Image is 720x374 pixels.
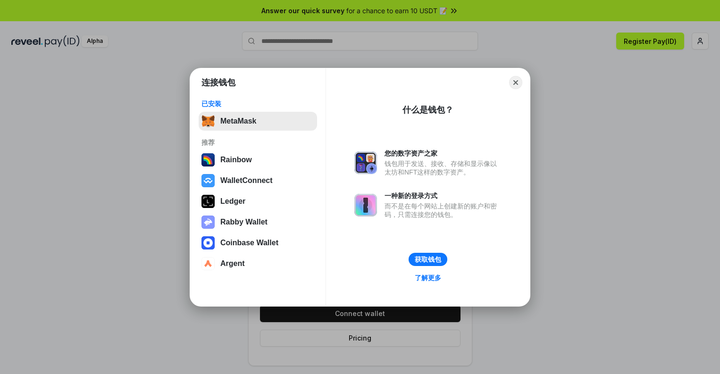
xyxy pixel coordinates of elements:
div: 什么是钱包？ [402,104,453,116]
button: 获取钱包 [409,253,447,266]
div: Rainbow [220,156,252,164]
img: svg+xml,%3Csvg%20xmlns%3D%22http%3A%2F%2Fwww.w3.org%2F2000%2Fsvg%22%20fill%3D%22none%22%20viewBox... [354,151,377,174]
div: MetaMask [220,117,256,125]
button: Close [509,76,522,89]
img: svg+xml,%3Csvg%20xmlns%3D%22http%3A%2F%2Fwww.w3.org%2F2000%2Fsvg%22%20fill%3D%22none%22%20viewBox... [354,194,377,216]
div: 您的数字资产之家 [385,149,502,158]
button: Rainbow [199,150,317,169]
button: Argent [199,254,317,273]
img: svg+xml,%3Csvg%20xmlns%3D%22http%3A%2F%2Fwww.w3.org%2F2000%2Fsvg%22%20width%3D%2228%22%20height%3... [201,195,215,208]
button: Rabby Wallet [199,213,317,232]
div: Rabby Wallet [220,218,268,226]
img: svg+xml,%3Csvg%20width%3D%2228%22%20height%3D%2228%22%20viewBox%3D%220%200%2028%2028%22%20fill%3D... [201,257,215,270]
div: WalletConnect [220,176,273,185]
div: Argent [220,259,245,268]
img: svg+xml,%3Csvg%20width%3D%2228%22%20height%3D%2228%22%20viewBox%3D%220%200%2028%2028%22%20fill%3D... [201,236,215,249]
div: 而不是在每个网站上创建新的账户和密码，只需连接您的钱包。 [385,202,502,219]
button: WalletConnect [199,171,317,190]
div: 钱包用于发送、接收、存储和显示像以太坊和NFT这样的数字资产。 [385,159,502,176]
button: Ledger [199,192,317,211]
a: 了解更多 [409,272,447,284]
div: 已安装 [201,100,314,108]
div: 了解更多 [415,274,441,282]
h1: 连接钱包 [201,77,235,88]
div: 一种新的登录方式 [385,191,502,200]
button: Coinbase Wallet [199,233,317,252]
div: 推荐 [201,138,314,147]
img: svg+xml,%3Csvg%20width%3D%2228%22%20height%3D%2228%22%20viewBox%3D%220%200%2028%2028%22%20fill%3D... [201,174,215,187]
img: svg+xml,%3Csvg%20xmlns%3D%22http%3A%2F%2Fwww.w3.org%2F2000%2Fsvg%22%20fill%3D%22none%22%20viewBox... [201,216,215,229]
button: MetaMask [199,112,317,131]
div: Ledger [220,197,245,206]
div: Coinbase Wallet [220,239,278,247]
div: 获取钱包 [415,255,441,264]
img: svg+xml,%3Csvg%20fill%3D%22none%22%20height%3D%2233%22%20viewBox%3D%220%200%2035%2033%22%20width%... [201,115,215,128]
img: svg+xml,%3Csvg%20width%3D%22120%22%20height%3D%22120%22%20viewBox%3D%220%200%20120%20120%22%20fil... [201,153,215,166]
